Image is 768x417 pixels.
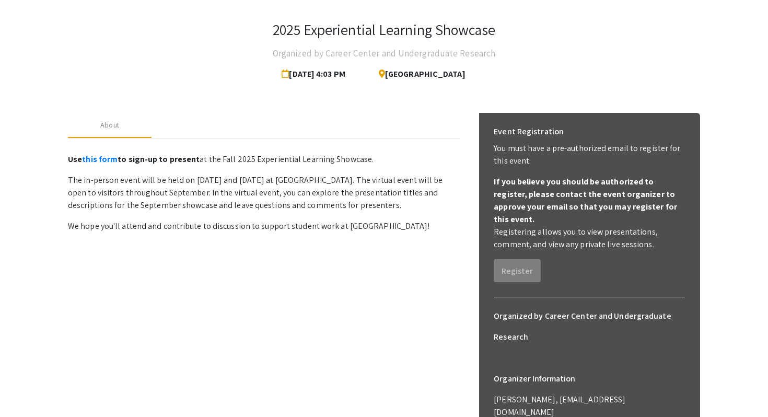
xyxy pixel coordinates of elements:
[282,64,350,85] span: [DATE] 4:03 PM
[100,120,119,131] div: About
[273,43,495,64] h4: Organized by Career Center and Undergraduate Research
[68,154,200,165] strong: Use to sign-up to present
[370,64,466,85] span: [GEOGRAPHIC_DATA]
[68,174,460,212] p: The in-person event will be held on [DATE] and [DATE] at [GEOGRAPHIC_DATA]. The virtual event wil...
[494,176,677,225] b: If you believe you should be authorized to register, please contact the event organizer to approv...
[68,153,460,166] p: at the Fall 2025 Experiential Learning Showcase.
[82,154,118,165] a: this form
[8,370,44,409] iframe: Chat
[494,306,685,348] h6: Organized by Career Center and Undergraduate Research
[494,368,685,389] h6: Organizer Information
[494,259,541,282] button: Register
[273,21,495,39] h3: 2025 Experiential Learning Showcase
[494,226,685,251] p: Registering allows you to view presentations, comment, and view any private live sessions.
[494,121,564,142] h6: Event Registration
[68,220,460,233] p: We hope you'll attend and contribute to discussion to support student work at [GEOGRAPHIC_DATA]!
[494,142,685,167] p: You must have a pre-authorized email to register for this event.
